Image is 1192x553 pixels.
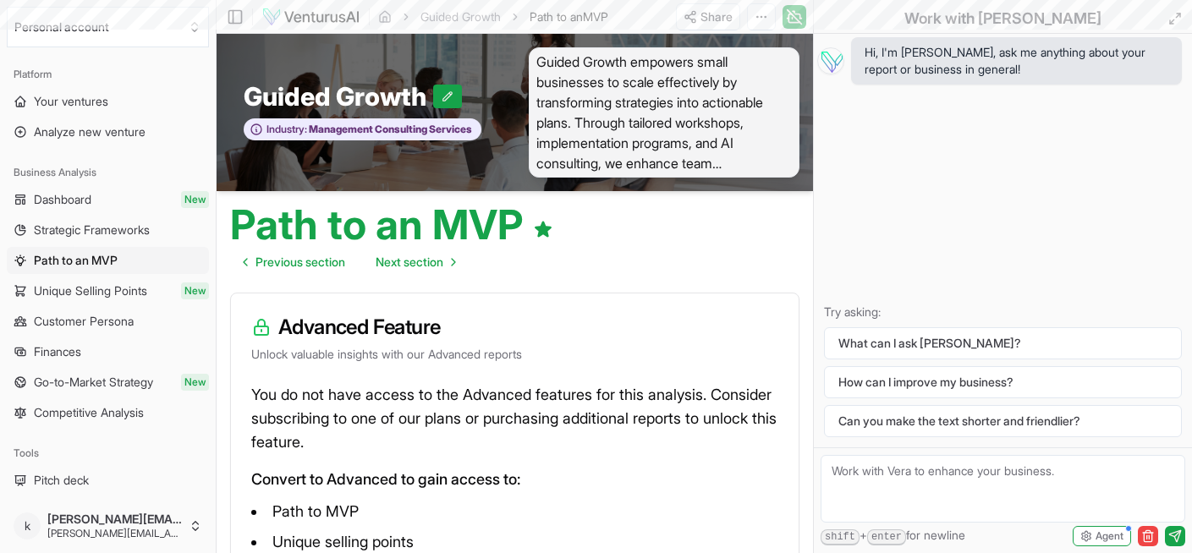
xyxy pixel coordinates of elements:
[7,467,209,494] a: Pitch deck
[230,205,553,245] h1: Path to an MVP
[7,338,209,365] a: Finances
[7,277,209,304] a: Unique Selling PointsNew
[34,93,108,110] span: Your ventures
[244,81,433,112] span: Guided Growth
[34,123,146,140] span: Analyze new venture
[251,346,778,363] p: Unlock valuable insights with our Advanced reports
[34,343,81,360] span: Finances
[251,498,778,525] li: Path to MVP
[824,366,1182,398] button: How can I improve my business?
[1096,529,1123,543] span: Agent
[34,404,144,421] span: Competitive Analysis
[47,512,182,527] span: [PERSON_NAME][EMAIL_ADDRESS][DOMAIN_NAME]
[251,468,778,491] p: Convert to Advanced to gain access to:
[865,44,1168,78] span: Hi, I'm [PERSON_NAME], ask me anything about your report or business in general!
[251,383,778,454] p: You do not have access to the Advanced features for this analysis. Consider subscribing to one of...
[266,123,307,136] span: Industry:
[34,222,150,238] span: Strategic Frameworks
[817,47,844,74] img: Vera
[7,61,209,88] div: Platform
[7,308,209,335] a: Customer Persona
[34,374,153,391] span: Go-to-Market Strategy
[1073,526,1131,546] button: Agent
[824,327,1182,359] button: What can I ask [PERSON_NAME]?
[7,247,209,274] a: Path to an MVP
[7,88,209,115] a: Your ventures
[230,245,359,279] a: Go to previous page
[181,191,209,208] span: New
[34,313,134,330] span: Customer Persona
[244,118,481,141] button: Industry:Management Consulting Services
[362,245,469,279] a: Go to next page
[7,369,209,396] a: Go-to-Market StrategyNew
[14,512,41,539] span: k
[824,405,1182,437] button: Can you make the text shorter and friendlier?
[34,191,91,208] span: Dashboard
[230,245,469,279] nav: pagination
[376,254,443,271] span: Next section
[7,159,209,186] div: Business Analysis
[34,472,89,489] span: Pitch deck
[867,529,906,545] kbd: enter
[529,47,800,178] span: Guided Growth empowers small businesses to scale effectively by transforming strategies into acti...
[34,252,118,269] span: Path to an MVP
[7,506,209,546] button: k[PERSON_NAME][EMAIL_ADDRESS][DOMAIN_NAME][PERSON_NAME][EMAIL_ADDRESS][DOMAIN_NAME]
[181,374,209,391] span: New
[7,440,209,467] div: Tools
[7,118,209,145] a: Analyze new venture
[821,527,965,545] span: + for newline
[7,497,209,524] a: Resources
[47,527,182,540] span: [PERSON_NAME][EMAIL_ADDRESS][DOMAIN_NAME]
[7,216,209,244] a: Strategic Frameworks
[821,529,860,545] kbd: shift
[7,186,209,213] a: DashboardNew
[824,304,1182,320] p: Try asking:
[181,282,209,299] span: New
[255,254,345,271] span: Previous section
[7,399,209,426] a: Competitive Analysis
[307,123,472,136] span: Management Consulting Services
[34,282,147,299] span: Unique Selling Points
[251,314,778,341] h3: Advanced Feature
